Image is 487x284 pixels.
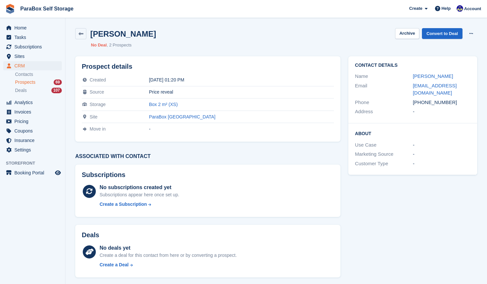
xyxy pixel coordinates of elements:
h2: Prospect details [82,63,334,70]
a: Convert to Deal [422,28,462,39]
div: Create a Subscription [99,201,147,208]
a: menu [3,168,62,177]
a: [PERSON_NAME] [413,73,453,79]
img: stora-icon-8386f47178a22dfd0bd8f6a31ec36ba5ce8667c1dd55bd0f319d3a0aa187defe.svg [5,4,15,14]
a: menu [3,107,62,116]
span: Pricing [14,117,54,126]
div: Marketing Source [355,151,413,158]
h2: [PERSON_NAME] [90,29,156,38]
div: 69 [54,80,62,85]
div: [PHONE_NUMBER] [413,99,471,106]
h2: About [355,130,471,136]
span: Storefront [6,160,65,167]
div: [DATE] 01:20 PM [149,77,334,82]
div: Price reveal [149,89,334,95]
span: Prospects [15,79,35,85]
a: menu [3,136,62,145]
a: ParaBox [GEOGRAPHIC_DATA] [149,114,215,119]
div: Address [355,108,413,115]
h2: Deals [82,231,99,239]
span: Sites [14,52,54,61]
a: ParaBox Self Storage [18,3,76,14]
span: Storage [90,102,106,107]
span: Analytics [14,98,54,107]
h3: Associated with contact [75,153,340,159]
li: 2 Prospects [107,42,131,48]
a: Create a Subscription [99,201,179,208]
span: Created [90,77,106,82]
div: Email [355,82,413,97]
a: [EMAIL_ADDRESS][DOMAIN_NAME] [413,83,457,96]
a: Preview store [54,169,62,177]
div: Subscriptions appear here once set up. [99,191,179,198]
a: Prospects 69 [15,79,62,86]
span: Source [90,89,104,95]
button: Archive [395,28,419,39]
span: Help [442,5,451,12]
img: Gaspard Frey [457,5,463,12]
span: Tasks [14,33,54,42]
a: Box 2 m² (XS) [149,102,178,107]
div: Customer Type [355,160,413,168]
div: - [413,160,471,168]
a: Create a Deal [99,261,236,268]
h2: Subscriptions [82,171,334,179]
h2: Contact Details [355,63,471,68]
span: Account [464,6,481,12]
a: menu [3,52,62,61]
a: menu [3,42,62,51]
span: Home [14,23,54,32]
span: Insurance [14,136,54,145]
span: Coupons [14,126,54,135]
a: menu [3,126,62,135]
a: menu [3,145,62,154]
span: Create [409,5,422,12]
a: Deals 107 [15,87,62,94]
span: Invoices [14,107,54,116]
div: - [149,126,334,132]
a: menu [3,98,62,107]
span: CRM [14,61,54,70]
a: Contacts [15,71,62,78]
span: Settings [14,145,54,154]
a: menu [3,61,62,70]
div: - [413,141,471,149]
div: Use Case [355,141,413,149]
div: No deals yet [99,244,236,252]
div: Create a deal for this contact from here or by converting a prospect. [99,252,236,259]
div: Name [355,73,413,80]
li: No Deal [91,42,107,48]
div: - [413,108,471,115]
span: Site [90,114,97,119]
a: menu [3,23,62,32]
div: Create a Deal [99,261,129,268]
a: menu [3,117,62,126]
div: Phone [355,99,413,106]
div: No subscriptions created yet [99,184,179,191]
span: Deals [15,87,27,94]
div: - [413,151,471,158]
a: menu [3,33,62,42]
span: Move in [90,126,106,132]
div: 107 [51,88,62,93]
span: Booking Portal [14,168,54,177]
span: Subscriptions [14,42,54,51]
